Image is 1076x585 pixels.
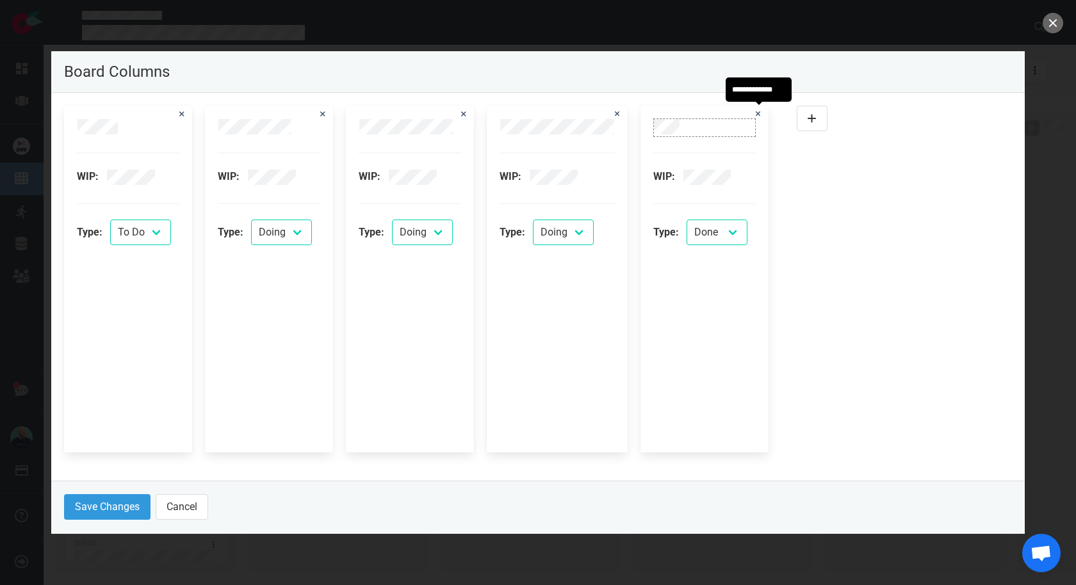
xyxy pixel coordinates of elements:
[500,225,525,240] label: Type:
[1022,534,1061,572] div: Ouvrir le chat
[653,225,679,240] label: Type:
[64,64,1012,79] p: Board Columns
[653,169,675,184] label: WIP:
[359,169,380,184] label: WIP:
[359,225,384,240] label: Type:
[1043,13,1063,33] button: close
[64,494,151,520] button: Save Changes
[77,225,102,240] label: Type:
[77,169,99,184] label: WIP:
[500,169,521,184] label: WIP:
[218,169,240,184] label: WIP:
[156,494,208,520] button: Cancel
[218,225,243,240] label: Type:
